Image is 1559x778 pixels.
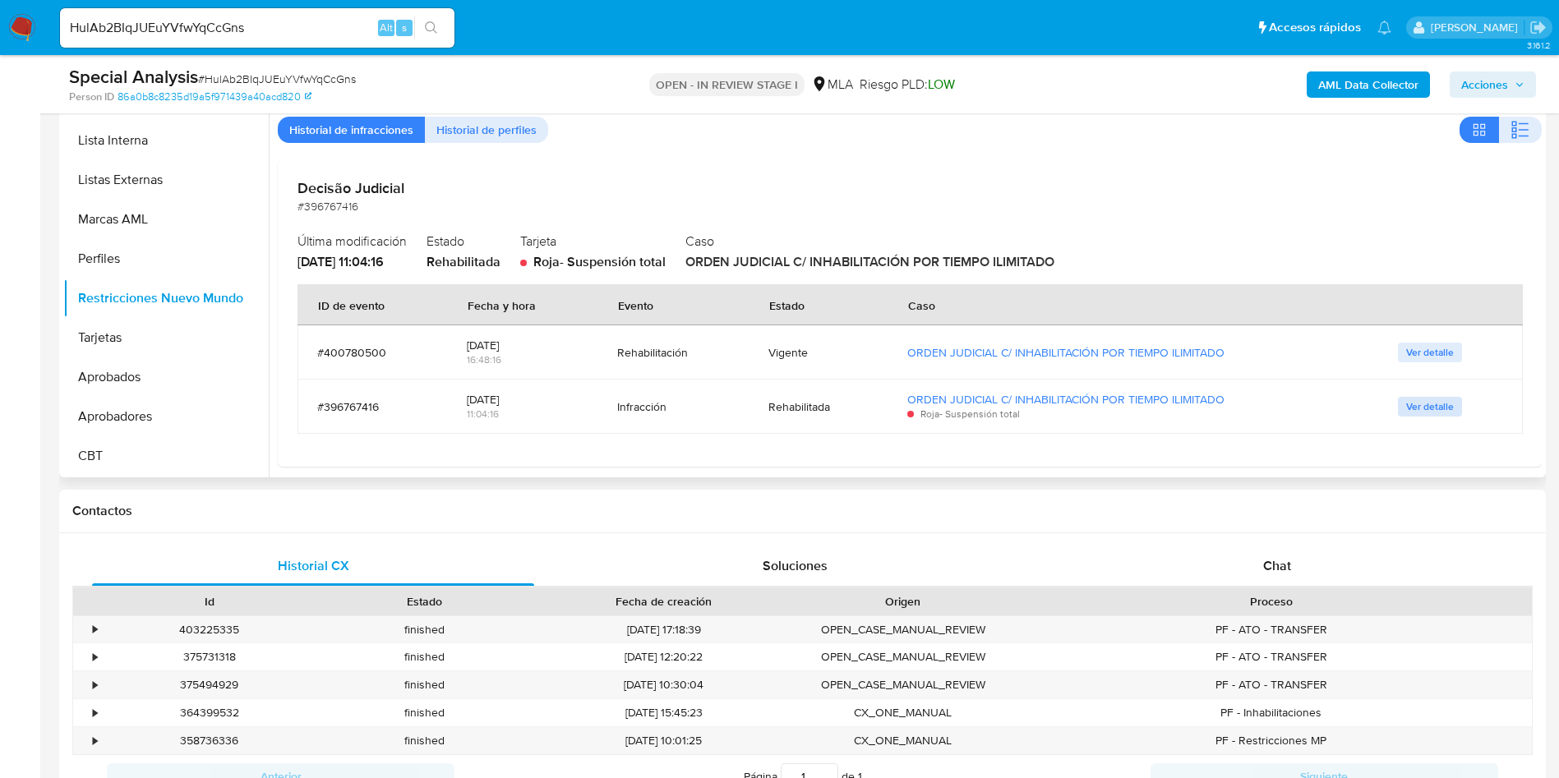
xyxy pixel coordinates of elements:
a: 86a0b8c8235d19a5f971439a40acd820 [118,90,311,104]
b: Special Analysis [69,63,198,90]
button: Marcas AML [63,200,269,239]
div: Id [113,593,306,610]
div: Estado [329,593,521,610]
div: [DATE] 15:45:23 [533,699,796,726]
div: finished [317,616,533,643]
span: 3.161.2 [1527,39,1551,52]
div: [DATE] 10:01:25 [533,727,796,754]
div: 364399532 [102,699,317,726]
div: 375494929 [102,671,317,698]
div: 375731318 [102,643,317,670]
span: LOW [928,75,955,94]
div: OPEN_CASE_MANUAL_REVIEW [796,671,1011,698]
p: OPEN - IN REVIEW STAGE I [649,73,805,96]
div: OPEN_CASE_MANUAL_REVIEW [796,643,1011,670]
button: Perfiles [63,239,269,279]
button: Restricciones Nuevo Mundo [63,279,269,318]
span: Alt [380,20,393,35]
div: PF - ATO - TRANSFER [1011,643,1532,670]
button: Aprobadores [63,397,269,436]
div: • [93,705,97,720]
button: Aprobados [63,357,269,397]
div: Proceso [1022,593,1520,610]
div: PF - Restricciones MP [1011,727,1532,754]
div: PF - ATO - TRANSFER [1011,616,1532,643]
div: [DATE] 12:20:22 [533,643,796,670]
button: search-icon [414,16,448,39]
button: Acciones [1450,71,1536,98]
div: PF - ATO - TRANSFER [1011,671,1532,698]
div: CX_ONE_MANUAL [796,727,1011,754]
b: Person ID [69,90,114,104]
div: finished [317,643,533,670]
a: Notificaciones [1377,21,1391,35]
div: 358736336 [102,727,317,754]
div: PF - Inhabilitaciones [1011,699,1532,726]
div: • [93,677,97,693]
span: Soluciones [763,556,828,575]
button: Lista Interna [63,121,269,160]
a: Salir [1529,19,1547,36]
span: Chat [1263,556,1291,575]
div: CX_ONE_MANUAL [796,699,1011,726]
div: MLA [811,76,853,94]
h1: Contactos [72,503,1533,519]
button: CBT [63,436,269,476]
div: OPEN_CASE_MANUAL_REVIEW [796,616,1011,643]
span: Accesos rápidos [1269,19,1361,36]
button: Tarjetas [63,318,269,357]
div: Origen [807,593,999,610]
div: 403225335 [102,616,317,643]
span: # HulAb2BIqJUEuYVfwYqCcGns [198,71,356,87]
div: • [93,649,97,665]
div: • [93,622,97,638]
div: finished [317,671,533,698]
b: AML Data Collector [1318,71,1418,98]
div: • [93,733,97,748]
div: Fecha de creación [544,593,784,610]
div: [DATE] 17:18:39 [533,616,796,643]
button: Listas Externas [63,160,269,200]
span: s [402,20,407,35]
span: Historial CX [278,556,349,575]
div: [DATE] 10:30:04 [533,671,796,698]
input: Buscar usuario o caso... [60,17,454,39]
div: finished [317,727,533,754]
span: Riesgo PLD: [860,76,955,94]
button: AML Data Collector [1307,71,1430,98]
div: finished [317,699,533,726]
p: gustavo.deseta@mercadolibre.com [1431,20,1524,35]
span: Acciones [1461,71,1508,98]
